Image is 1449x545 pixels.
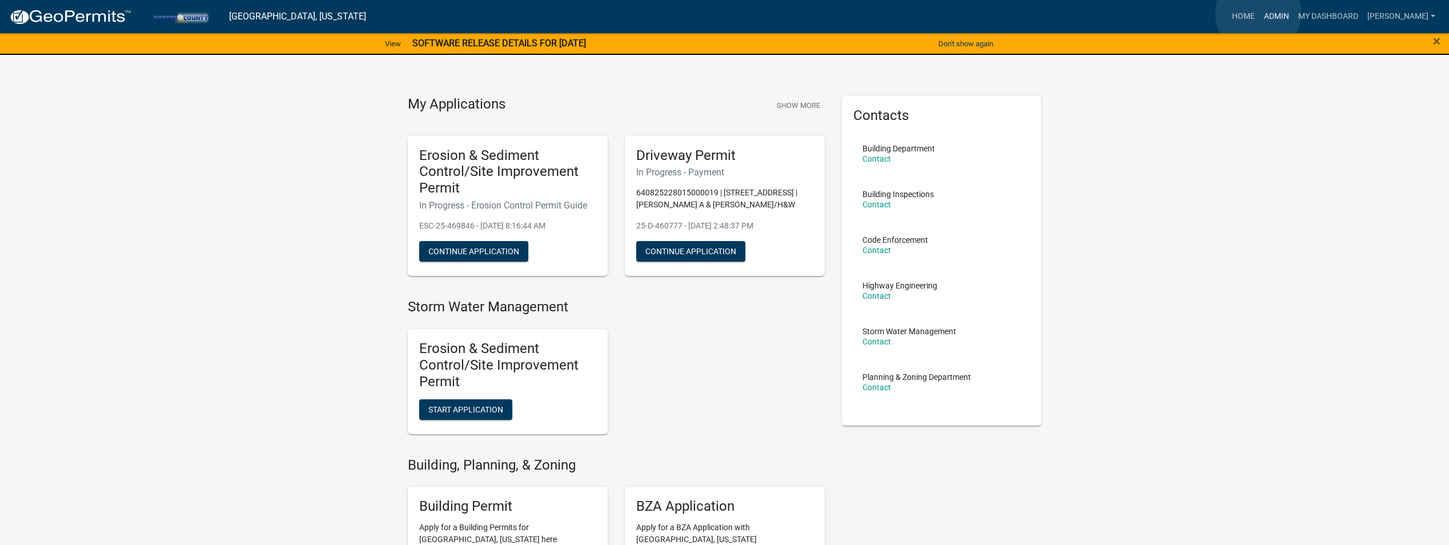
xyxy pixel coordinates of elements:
h5: Driveway Permit [636,147,813,164]
a: Home [1227,6,1259,27]
span: Start Application [428,404,503,414]
a: Contact [862,154,891,163]
h5: Erosion & Sediment Control/Site Improvement Permit [419,147,596,197]
span: × [1433,33,1440,49]
p: Highway Engineering [862,282,937,290]
button: Continue Application [419,241,528,262]
a: [GEOGRAPHIC_DATA], [US_STATE] [229,7,366,26]
button: Close [1433,34,1440,48]
h4: Storm Water Management [408,299,825,315]
h4: Building, Planning, & Zoning [408,457,825,474]
img: Porter County, Indiana [141,9,220,24]
h5: Building Permit [419,498,596,515]
button: Show More [772,96,825,115]
a: Contact [862,200,891,209]
strong: SOFTWARE RELEASE DETAILS FOR [DATE] [412,38,586,49]
h4: My Applications [408,96,505,113]
a: My Dashboard [1294,6,1363,27]
a: Contact [862,337,891,346]
h5: Erosion & Sediment Control/Site Improvement Permit [419,340,596,390]
p: Building Inspections [862,190,934,198]
p: ESC-25-469846 - [DATE] 8:16:44 AM [419,220,596,232]
a: Contact [862,383,891,392]
p: 640825228015000019 | [STREET_ADDRESS] | [PERSON_NAME] A & [PERSON_NAME]/H&W [636,187,813,211]
p: 25-D-460777 - [DATE] 2:48:37 PM [636,220,813,232]
h6: In Progress - Payment [636,167,813,178]
a: Admin [1259,6,1294,27]
a: Contact [862,246,891,255]
button: Continue Application [636,241,745,262]
p: Building Department [862,145,935,153]
h5: BZA Application [636,498,813,515]
a: View [380,34,406,53]
button: Don't show again [934,34,998,53]
a: Contact [862,291,891,300]
h6: In Progress - Erosion Control Permit Guide [419,200,596,211]
p: Storm Water Management [862,327,956,335]
p: Planning & Zoning Department [862,373,971,381]
h5: Contacts [853,107,1030,124]
p: Code Enforcement [862,236,928,244]
a: [PERSON_NAME] [1363,6,1440,27]
button: Start Application [419,399,512,420]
